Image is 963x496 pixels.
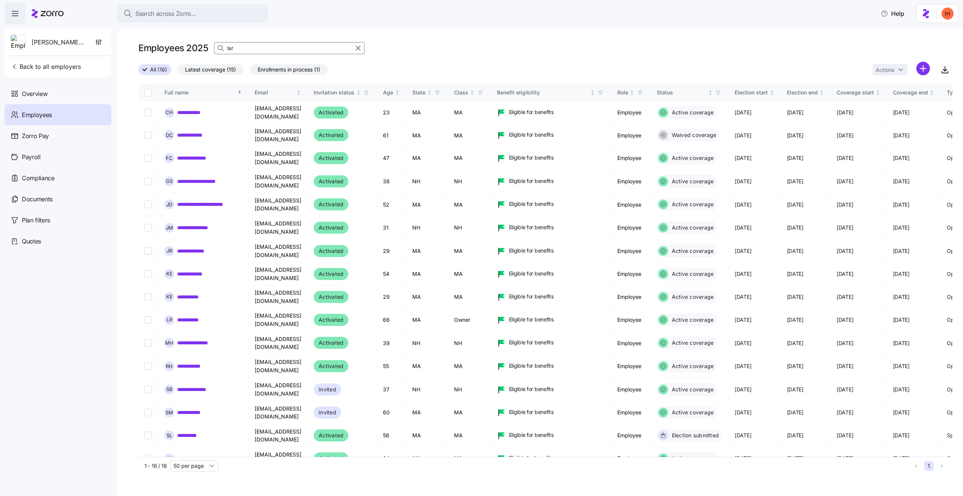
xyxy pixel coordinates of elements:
span: R H [166,364,173,369]
span: [DATE] [893,409,910,416]
span: Eligible for benefits [509,339,554,346]
div: Email [255,88,295,97]
div: Election end [787,88,818,97]
td: 66 [377,309,406,332]
td: MA [448,424,491,447]
span: Eligible for benefits [509,316,554,323]
td: Owner [448,309,491,332]
span: [DATE] [735,293,751,301]
span: [DATE] [735,178,751,185]
th: StateNot sorted [406,84,448,101]
input: Select record 5 [144,201,152,208]
span: Eligible for benefits [509,131,554,138]
span: [DATE] [837,316,853,324]
span: [DATE] [837,224,853,231]
span: [DATE] [893,386,910,393]
td: Employee [611,240,651,263]
span: [DATE] [787,178,804,185]
div: Not sorted [629,90,635,95]
span: [DATE] [787,293,804,301]
td: 29 [377,240,406,263]
span: [DATE] [893,270,910,278]
td: 52 [377,193,406,216]
a: Overview [5,83,111,104]
span: [DATE] [787,201,804,208]
span: Invited [319,408,336,417]
span: [DATE] [837,270,853,278]
span: Documents [22,195,53,204]
span: [DATE] [893,154,910,162]
td: Employee [611,447,651,470]
input: Select record 16 [144,455,152,462]
span: Overview [22,89,47,99]
div: Election start [735,88,768,97]
th: Invitation statusNot sorted [308,84,377,101]
span: S M [166,410,173,415]
td: Employee [611,216,651,239]
span: Active coverage [670,154,714,162]
input: Select all records [144,89,152,96]
span: Activated [319,200,343,209]
button: Back to all employers [8,59,84,74]
span: V L [166,456,172,461]
a: Employees [5,104,111,125]
td: 56 [377,424,406,447]
th: Election endNot sorted [781,84,831,101]
td: 61 [377,124,406,147]
span: Activated [319,338,343,347]
input: Select record 7 [144,247,152,255]
td: [EMAIL_ADDRESS][DOMAIN_NAME] [249,147,308,170]
th: Full nameSorted ascending [158,84,249,101]
span: [DATE] [837,339,853,347]
span: Eligible for benefits [509,200,554,208]
td: [EMAIL_ADDRESS][DOMAIN_NAME] [249,424,308,447]
td: [EMAIL_ADDRESS][DOMAIN_NAME] [249,263,308,286]
h1: Employees 2025 [138,42,208,54]
span: Eligible for benefits [509,385,554,393]
td: MA [448,147,491,170]
a: Compliance [5,167,111,189]
span: F C [166,156,173,161]
td: 37 [377,378,406,401]
div: Class [454,88,468,97]
input: Select record 6 [144,224,152,231]
span: Plan filters [22,216,50,225]
span: [DATE] [893,201,910,208]
td: [EMAIL_ADDRESS][DOMAIN_NAME] [249,124,308,147]
span: [DATE] [893,224,910,231]
td: MA [448,286,491,309]
td: Employee [611,263,651,286]
span: [PERSON_NAME] and [PERSON_NAME]'s Furniture [32,38,86,47]
th: ClassNot sorted [448,84,491,101]
span: [DATE] [735,270,751,278]
div: State [412,88,425,97]
td: MA [406,355,448,378]
span: [DATE] [735,362,751,370]
span: S L [167,433,172,438]
span: [DATE] [735,316,751,324]
td: Employee [611,332,651,355]
td: Employee [611,286,651,309]
td: MA [406,101,448,124]
span: K E [166,271,173,276]
span: [DATE] [837,362,853,370]
span: [DATE] [735,339,751,347]
span: Activated [319,108,343,117]
td: MA [448,193,491,216]
span: Activated [319,292,343,301]
span: [DATE] [735,224,751,231]
span: Eligible for benefits [509,224,554,231]
td: Employee [611,147,651,170]
span: D C [166,133,173,138]
span: [DATE] [837,154,853,162]
span: [DATE] [837,247,853,255]
span: K E [166,294,173,299]
td: MA [406,124,448,147]
div: Status [657,88,706,97]
span: Activated [319,131,343,140]
span: Latest coverage (15) [185,65,236,75]
span: Activated [319,269,343,278]
span: [DATE] [893,178,910,185]
td: Employee [611,378,651,401]
td: 47 [377,147,406,170]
